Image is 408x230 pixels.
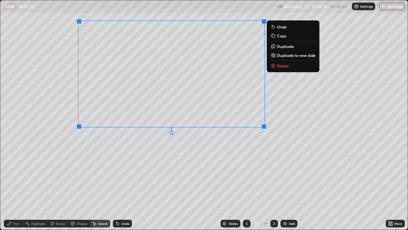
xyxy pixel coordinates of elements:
div: Highlight [31,222,45,225]
button: End Class [379,3,405,10]
div: Select [98,222,108,225]
p: Copy [277,33,286,38]
div: Shapes [76,222,87,225]
div: / [261,222,263,226]
div: 19 [253,222,259,226]
div: More [394,222,402,225]
p: Recording [284,4,302,9]
div: Slides [229,222,238,225]
p: NLM_23 [19,4,33,9]
p: Undo [277,24,287,29]
button: Copy [269,32,317,40]
button: Undo [269,23,317,31]
p: LIVE [6,4,14,9]
img: class-settings-icons [354,4,359,9]
button: Duplicate [269,42,317,50]
p: Duplicate [277,44,294,49]
img: add-slide-button [282,221,288,226]
div: Add [289,222,295,225]
button: Duplicate to new slide [269,51,317,59]
div: Eraser [56,222,66,225]
button: Delete [269,62,317,70]
div: 19 [264,221,268,226]
p: Delete [277,63,289,68]
img: recording.375f2c34.svg [277,4,282,9]
p: Duplicate to new slide [277,53,316,58]
div: Pen [13,222,19,225]
img: end-class-cross [381,4,386,9]
p: Settings [360,5,373,8]
div: Undo [121,222,129,225]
